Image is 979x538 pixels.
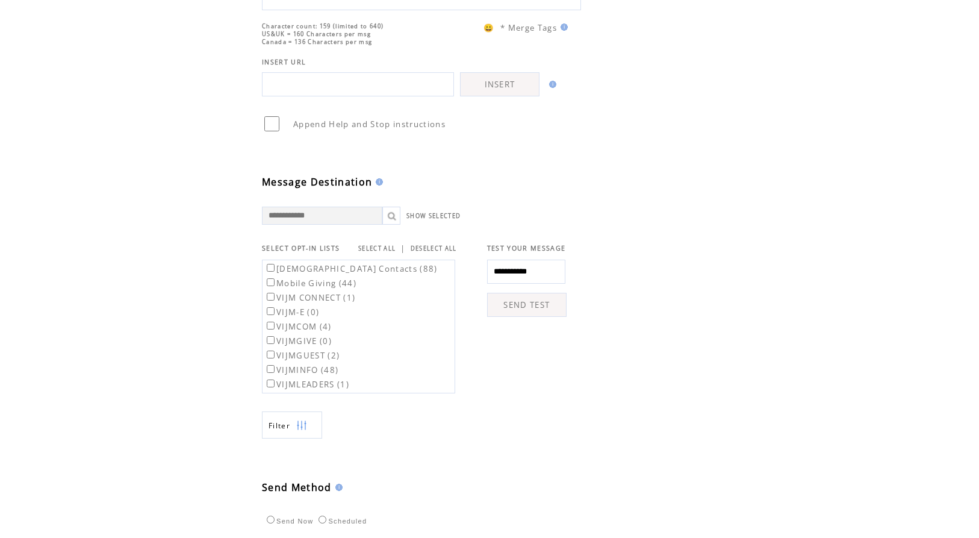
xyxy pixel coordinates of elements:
label: Mobile Giving (44) [264,278,356,289]
a: DESELECT ALL [411,245,457,252]
a: Filter [262,411,322,439]
input: VIJM-E (0) [267,307,275,315]
span: | [400,243,405,254]
input: VIJMGIVE (0) [267,336,275,344]
a: SHOW SELECTED [406,212,461,220]
label: VIJMCOM (4) [264,321,332,332]
img: filters.png [296,412,307,439]
span: TEST YOUR MESSAGE [487,244,566,252]
input: VIJMCOM (4) [267,322,275,330]
label: VIJMGUEST (2) [264,350,340,361]
span: INSERT URL [262,58,306,66]
span: Send Method [262,481,332,494]
input: VIJM CONNECT (1) [267,293,275,301]
span: Show filters [269,421,290,431]
label: VIJM-E (0) [264,307,319,317]
label: Scheduled [315,518,367,525]
input: VIJMINFO (48) [267,365,275,373]
a: SELECT ALL [358,245,396,252]
span: Character count: 159 (limited to 640) [262,22,384,30]
span: SELECT OPT-IN LISTS [262,244,340,252]
label: VIJMGIVE (0) [264,336,332,346]
span: * Merge Tags [500,22,557,33]
span: Message Destination [262,175,372,189]
a: INSERT [460,72,539,96]
input: Mobile Giving (44) [267,278,275,286]
span: Append Help and Stop instructions [293,119,446,130]
a: SEND TEST [487,293,567,317]
label: VIJMLEADERS (1) [264,379,349,390]
label: Send Now [264,518,313,525]
img: help.gif [545,81,556,88]
span: Canada = 136 Characters per msg [262,38,372,46]
input: [DEMOGRAPHIC_DATA] Contacts (88) [267,264,275,272]
img: help.gif [557,23,568,31]
label: [DEMOGRAPHIC_DATA] Contacts (88) [264,263,438,274]
span: US&UK = 160 Characters per msg [262,30,371,38]
label: VIJMINFO (48) [264,364,338,375]
input: VIJMGUEST (2) [267,351,275,358]
input: Scheduled [319,516,326,524]
img: help.gif [372,178,383,186]
input: VIJMLEADERS (1) [267,380,275,387]
input: Send Now [267,516,275,524]
span: 😀 [483,22,494,33]
img: help.gif [332,484,343,491]
label: VIJM CONNECT (1) [264,292,355,303]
